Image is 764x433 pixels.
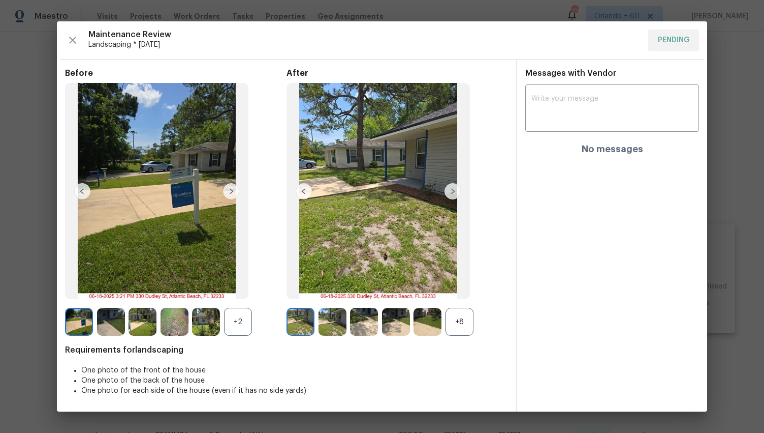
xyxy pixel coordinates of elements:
span: After [286,68,508,78]
img: right-chevron-button-url [444,183,461,199]
span: Messages with Vendor [525,69,616,77]
span: Before [65,68,286,78]
div: +8 [445,308,473,336]
li: One photo of the front of the house [81,365,508,376]
span: Landscaping * [DATE] [88,40,640,50]
img: left-chevron-button-url [74,183,90,199]
li: One photo for each side of the house (even if it has no side yards) [81,386,508,396]
span: Maintenance Review [88,30,640,40]
li: One photo of the back of the house [81,376,508,386]
img: left-chevron-button-url [296,183,312,199]
div: +2 [224,308,252,336]
img: right-chevron-button-url [223,183,239,199]
h4: No messages [582,144,643,154]
span: Requirements for landscaping [65,345,508,355]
